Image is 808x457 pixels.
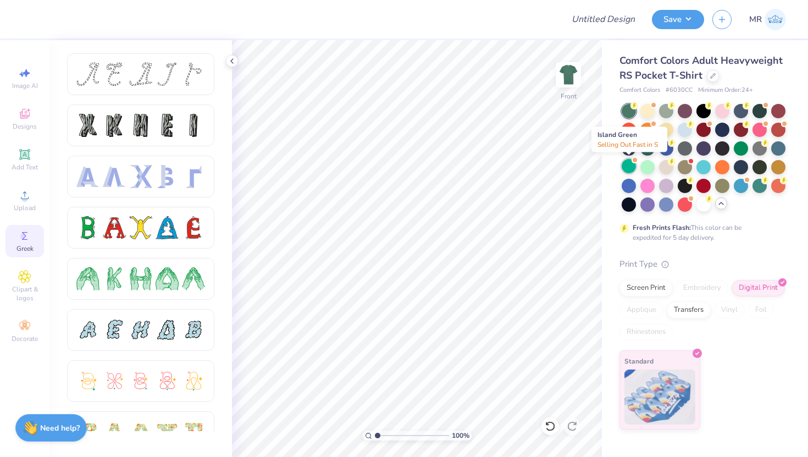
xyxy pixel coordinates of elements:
div: Applique [619,302,663,318]
div: Print Type [619,258,786,271]
div: Island Green [591,127,667,152]
div: Front [561,91,577,101]
span: # 6030CC [666,86,693,95]
span: Greek [16,244,34,253]
div: Transfers [667,302,711,318]
span: Selling Out Fast in S [597,140,658,149]
span: 100 % [452,431,469,441]
img: Morgan Ray [765,9,786,30]
input: Untitled Design [563,8,644,30]
div: Vinyl [714,302,745,318]
span: Designs [13,122,37,131]
strong: Fresh Prints Flash: [633,223,691,232]
span: Clipart & logos [5,285,44,302]
button: Save [652,10,704,29]
div: Digital Print [732,280,785,296]
span: Standard [624,355,654,367]
span: Decorate [12,334,38,343]
strong: Need help? [40,423,80,433]
div: This color can be expedited for 5 day delivery. [633,223,768,243]
span: Upload [14,203,36,212]
span: Comfort Colors [619,86,660,95]
a: MR [749,9,786,30]
span: Add Text [12,163,38,172]
img: Front [557,64,579,86]
div: Rhinestones [619,324,673,340]
div: Foil [748,302,774,318]
div: Embroidery [676,280,728,296]
div: Screen Print [619,280,673,296]
img: Standard [624,370,695,425]
span: Minimum Order: 24 + [698,86,753,95]
span: Comfort Colors Adult Heavyweight RS Pocket T-Shirt [619,54,783,82]
span: MR [749,13,762,26]
span: Image AI [12,81,38,90]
